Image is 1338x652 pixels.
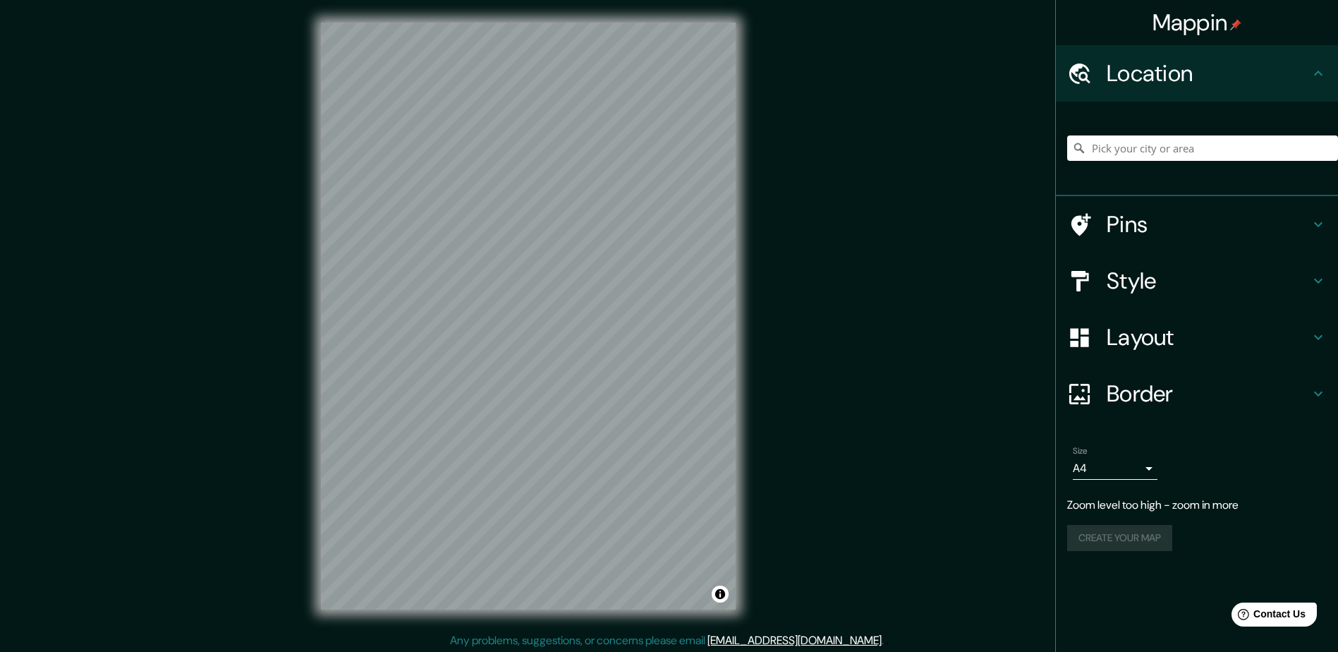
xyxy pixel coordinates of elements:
input: Pick your city or area [1067,135,1338,161]
canvas: Map [321,23,736,610]
div: . [884,632,886,649]
h4: Border [1107,380,1310,408]
h4: Pins [1107,210,1310,239]
h4: Style [1107,267,1310,295]
div: Location [1056,45,1338,102]
h4: Layout [1107,323,1310,351]
h4: Mappin [1152,8,1242,37]
h4: Location [1107,59,1310,87]
div: Layout [1056,309,1338,366]
p: Any problems, suggestions, or concerns please email . [450,632,884,649]
img: pin-icon.png [1230,19,1241,30]
div: Border [1056,366,1338,422]
div: . [886,632,889,649]
button: Toggle attribution [712,586,729,603]
p: Zoom level too high - zoom in more [1067,497,1327,514]
a: [EMAIL_ADDRESS][DOMAIN_NAME] [707,633,882,648]
div: A4 [1073,457,1157,480]
div: Pins [1056,196,1338,253]
div: Style [1056,253,1338,309]
iframe: Help widget launcher [1212,597,1322,636]
label: Size [1073,445,1088,457]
